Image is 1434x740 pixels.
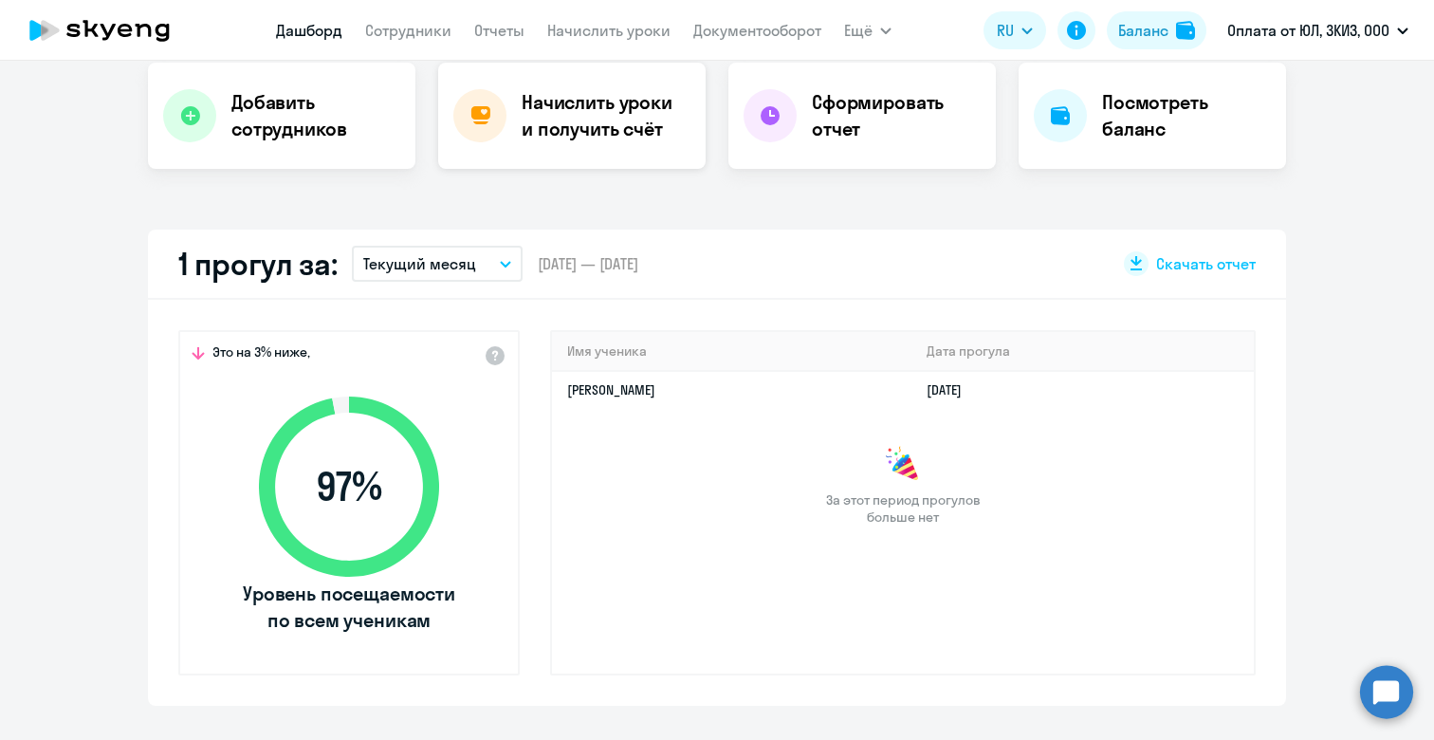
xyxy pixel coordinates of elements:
[474,21,524,40] a: Отчеты
[844,11,892,49] button: Ещё
[212,343,310,366] span: Это на 3% ниже,
[240,464,458,509] span: 97 %
[567,381,655,398] a: [PERSON_NAME]
[844,19,873,42] span: Ещё
[352,246,523,282] button: Текущий месяц
[1176,21,1195,40] img: balance
[365,21,451,40] a: Сотрудники
[178,245,337,283] h2: 1 прогул за:
[1107,11,1206,49] button: Балансbalance
[522,89,687,142] h4: Начислить уроки и получить счёт
[1218,8,1418,53] button: Оплата от ЮЛ, 3КИЗ, ООО
[984,11,1046,49] button: RU
[231,89,400,142] h4: Добавить сотрудников
[363,252,476,275] p: Текущий месяц
[911,332,1254,371] th: Дата прогула
[538,253,638,274] span: [DATE] — [DATE]
[884,446,922,484] img: congrats
[1227,19,1389,42] p: Оплата от ЮЛ, 3КИЗ, ООО
[1156,253,1256,274] span: Скачать отчет
[1102,89,1271,142] h4: Посмотреть баланс
[552,332,911,371] th: Имя ученика
[1118,19,1168,42] div: Баланс
[812,89,981,142] h4: Сформировать отчет
[823,491,983,526] span: За этот период прогулов больше нет
[997,19,1014,42] span: RU
[240,581,458,634] span: Уровень посещаемости по всем ученикам
[693,21,821,40] a: Документооборот
[927,381,977,398] a: [DATE]
[547,21,671,40] a: Начислить уроки
[276,21,342,40] a: Дашборд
